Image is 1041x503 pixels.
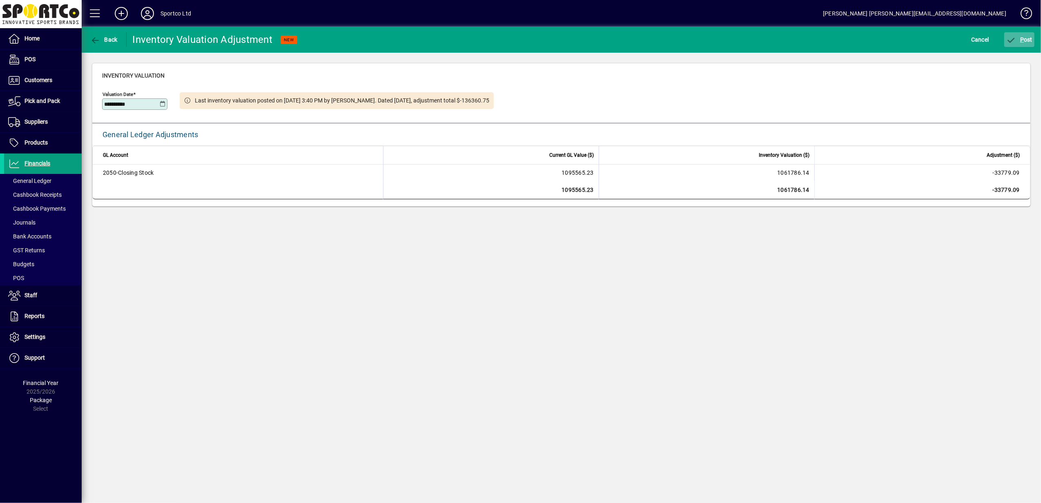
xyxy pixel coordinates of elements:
div: General Ledger Adjustments [103,128,198,141]
mat-label: Valuation Date [103,91,133,97]
span: Reports [25,313,45,319]
button: Add [108,6,134,21]
span: GL Account [103,151,128,160]
a: Suppliers [4,112,82,132]
span: ost [1006,36,1033,43]
div: Sportco Ltd [160,7,191,20]
a: Cashbook Payments [4,202,82,216]
span: Closing Stock [103,169,154,177]
span: Cashbook Receipts [8,191,62,198]
span: NEW [284,37,294,42]
a: General Ledger [4,174,82,188]
a: Customers [4,70,82,91]
a: POS [4,49,82,70]
span: Budgets [8,261,34,267]
span: Products [25,139,48,146]
a: Pick and Pack [4,91,82,111]
a: Bank Accounts [4,229,82,243]
span: Customers [25,77,52,83]
span: Inventory Valuation [102,72,165,79]
span: Financials [25,160,50,167]
button: Profile [134,6,160,21]
a: Home [4,29,82,49]
a: Products [4,133,82,153]
app-page-header-button: Back [82,32,127,47]
span: Suppliers [25,118,48,125]
a: Budgets [4,257,82,271]
span: POS [25,56,36,62]
a: Staff [4,285,82,306]
td: 1061786.14 [599,181,814,199]
a: Knowledge Base [1014,2,1031,28]
td: 1095565.23 [383,181,599,199]
td: -33779.09 [814,165,1030,181]
span: POS [8,275,24,281]
td: 1095565.23 [383,165,599,181]
a: Cashbook Receipts [4,188,82,202]
span: Journals [8,219,36,226]
span: Home [25,35,40,42]
span: Adjustment ($) [987,151,1020,160]
span: Package [30,397,52,403]
a: Settings [4,327,82,347]
td: 1061786.14 [599,165,814,181]
span: Settings [25,334,45,340]
a: POS [4,271,82,285]
span: General Ledger [8,178,51,184]
span: GST Returns [8,247,45,254]
div: Inventory Valuation Adjustment [133,33,273,46]
button: Cancel [969,32,991,47]
span: Staff [25,292,37,298]
span: Bank Accounts [8,233,51,240]
td: -33779.09 [814,181,1030,199]
span: Inventory Valuation ($) [759,151,809,160]
span: Current GL Value ($) [549,151,594,160]
span: Pick and Pack [25,98,60,104]
span: P [1020,36,1024,43]
button: Post [1004,32,1035,47]
button: Back [88,32,120,47]
span: Financial Year [23,380,59,386]
a: GST Returns [4,243,82,257]
span: Support [25,354,45,361]
span: Cashbook Payments [8,205,66,212]
a: Journals [4,216,82,229]
span: Back [90,36,118,43]
a: Support [4,348,82,368]
div: [PERSON_NAME] [PERSON_NAME][EMAIL_ADDRESS][DOMAIN_NAME] [823,7,1006,20]
span: Last inventory valuation posted on [DATE] 3:40 PM by [PERSON_NAME]. Dated [DATE], adjustment tota... [195,96,490,105]
a: Reports [4,306,82,327]
span: Cancel [971,33,989,46]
